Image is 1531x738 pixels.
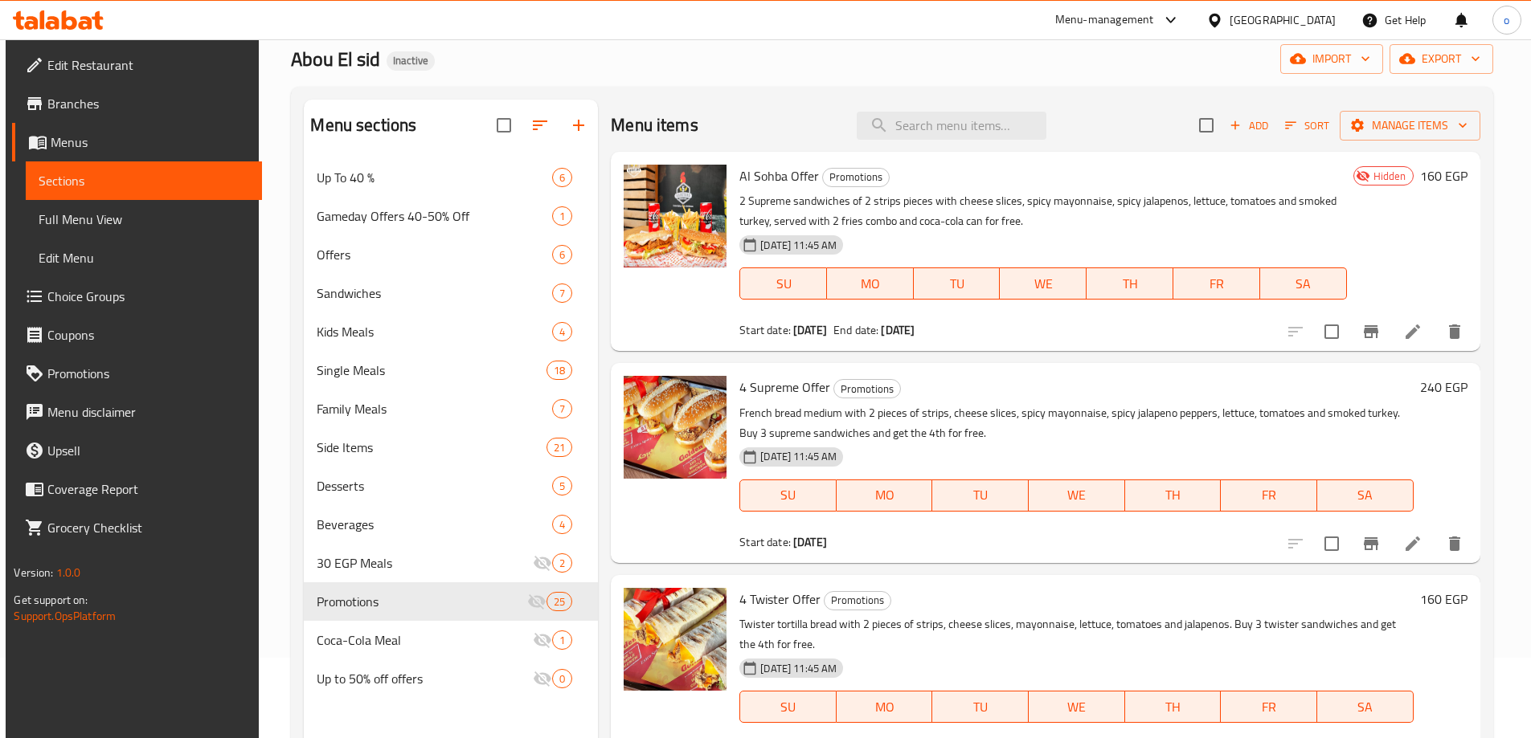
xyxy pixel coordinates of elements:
[304,158,598,197] div: Up To 40 %6
[47,94,248,113] span: Branches
[553,671,571,687] span: 0
[747,695,830,719] span: SU
[1324,483,1407,507] span: SA
[304,544,598,582] div: 30 EGP Meals2
[754,449,843,464] span: [DATE] 11:45 AM
[1006,272,1080,296] span: WE
[881,320,915,340] b: [DATE]
[624,165,727,267] img: Al Sohba Offer
[26,161,261,200] a: Sections
[1403,534,1423,553] a: Edit menu item
[793,320,827,340] b: [DATE]
[1352,312,1390,351] button: Branch-specific-item
[1317,691,1414,723] button: SA
[317,438,546,457] span: Side Items
[12,431,261,470] a: Upsell
[39,210,248,229] span: Full Menu View
[1029,691,1125,723] button: WE
[833,272,907,296] span: MO
[834,380,900,398] span: Promotions
[843,695,927,719] span: MO
[739,403,1413,443] p: French bread medium with 2 pieces of strips, cheese slices, spicy mayonnaise, spicy jalapeno pepp...
[1315,527,1349,561] span: Select to update
[47,364,248,383] span: Promotions
[739,614,1413,654] p: Twister tortilla bread with 2 pieces of strips, cheese slices, mayonnaise, lettuce, tomatoes and ...
[1223,113,1275,138] span: Add item
[1029,479,1125,512] button: WE
[552,399,572,418] div: items
[837,479,933,512] button: MO
[739,320,791,340] span: Start date:
[12,277,261,316] a: Choice Groups
[317,515,552,534] span: Beverages
[1180,272,1254,296] span: FR
[533,553,552,573] svg: Inactive section
[317,630,533,650] span: Coca-Cola Meal
[547,594,571,610] span: 25
[1420,376,1468,398] h6: 240 EGP
[304,621,598,659] div: Coca-Cola Meal1
[1403,322,1423,341] a: Edit menu item
[14,562,53,583] span: Version:
[793,532,827,552] b: [DATE]
[12,316,261,354] a: Coupons
[824,591,891,610] div: Promotions
[317,206,552,226] span: Gameday Offers 40-50% Off
[387,51,435,71] div: Inactive
[1173,267,1260,300] button: FR
[552,206,572,226] div: items
[739,164,819,188] span: Al Sohba Offer
[552,283,572,303] div: items
[47,55,248,75] span: Edit Restaurant
[739,532,791,552] span: Start date:
[553,479,571,494] span: 5
[304,351,598,389] div: Single Meals18
[552,669,572,688] div: items
[611,113,698,137] h2: Menu items
[939,695,1022,719] span: TU
[1435,312,1474,351] button: delete
[317,669,533,688] span: Up to 50% off offers
[304,274,598,312] div: Sandwiches7
[747,272,821,296] span: SU
[833,320,878,340] span: End date:
[317,245,552,264] span: Offers
[552,168,572,187] div: items
[739,267,827,300] button: SU
[823,168,889,186] span: Promotions
[1221,479,1317,512] button: FR
[317,399,552,418] span: Family Meals
[317,592,526,611] div: Promotions
[1132,695,1215,719] span: TH
[624,588,727,691] img: 4 Twister Offer
[1315,315,1349,349] span: Select to update
[546,592,572,611] div: items
[39,248,248,267] span: Edit Menu
[739,587,821,611] span: 4 Twister Offer
[739,691,837,723] button: SU
[553,402,571,417] span: 7
[857,112,1046,140] input: search
[317,476,552,495] span: Desserts
[546,361,572,380] div: items
[553,324,571,340] span: 4
[47,325,248,345] span: Coupons
[624,376,727,479] img: 4 Supreme Offer
[1087,267,1173,300] button: TH
[533,669,552,688] svg: Inactive section
[47,441,248,460] span: Upsell
[304,235,598,274] div: Offers6
[1353,116,1468,136] span: Manage items
[1227,116,1271,135] span: Add
[833,379,901,398] div: Promotions
[1132,483,1215,507] span: TH
[739,479,837,512] button: SU
[12,354,261,393] a: Promotions
[521,106,559,145] span: Sort sections
[1125,691,1222,723] button: TH
[827,267,914,300] button: MO
[939,483,1022,507] span: TU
